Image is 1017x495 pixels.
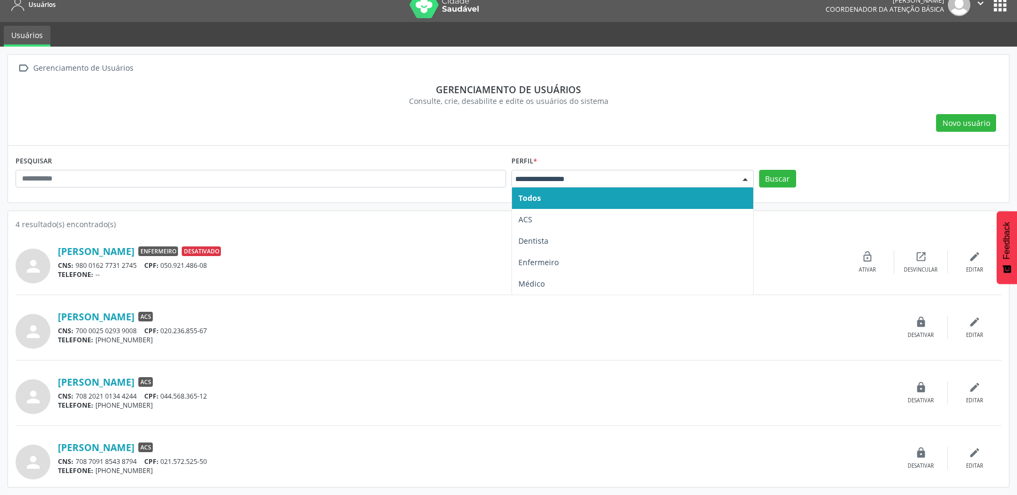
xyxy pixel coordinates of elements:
div: 708 2021 0134 4244 044.568.365-12 [58,392,894,401]
div: [PHONE_NUMBER] [58,466,894,475]
span: Feedback [1002,222,1012,259]
span: ACS [138,442,153,452]
a: [PERSON_NAME] [58,441,135,453]
i: person [24,322,43,341]
span: Todos [518,193,541,203]
div: Desativar [908,462,934,470]
i: person [24,257,43,276]
span: TELEFONE: [58,335,93,344]
i: lock [915,316,927,328]
div: Desvincular [904,266,938,274]
label: PESQUISAR [16,153,52,170]
span: TELEFONE: [58,401,93,410]
div: Gerenciamento de Usuários [31,61,135,76]
span: ACS [138,312,153,321]
div: Desativar [908,332,934,339]
button: Feedback - Mostrar pesquisa [997,211,1017,284]
div: 4 resultado(s) encontrado(s) [16,219,1001,230]
a: [PERSON_NAME] [58,376,135,388]
div: -- [58,270,841,279]
i: open_in_new [915,251,927,262]
div: Gerenciamento de usuários [23,84,994,95]
span: Enfermeiro [518,257,559,267]
span: Coordenador da Atenção Básica [826,5,944,14]
a: [PERSON_NAME] [58,245,135,257]
div: Consulte, crie, desabilite e edite os usuários do sistema [23,95,994,107]
a: [PERSON_NAME] [58,311,135,322]
span: CNS: [58,457,73,466]
i: edit [969,251,981,262]
span: CNS: [58,261,73,270]
i: edit [969,381,981,393]
span: CPF: [144,392,159,401]
span: Novo usuário [942,117,990,129]
span: CNS: [58,326,73,335]
span: CPF: [144,457,159,466]
span: Enfermeiro [138,246,178,256]
a: Usuários [4,26,50,47]
span: ACS [518,214,532,224]
div: Editar [966,332,983,339]
i:  [16,61,31,76]
div: Editar [966,397,983,404]
i: lock [915,381,927,393]
button: Novo usuário [936,114,996,132]
i: lock [915,447,927,459]
div: Editar [966,462,983,470]
label: Perfil [511,153,537,170]
i: edit [969,316,981,328]
span: CNS: [58,392,73,401]
span: TELEFONE: [58,270,93,279]
i: edit [969,447,981,459]
span: CPF: [144,261,159,270]
button: Buscar [759,170,796,188]
div: 708 7091 8543 8794 021.572.525-50 [58,457,894,466]
div: Ativar [859,266,876,274]
div: 700 0025 0293 9008 020.236.855-67 [58,326,894,335]
span: ACS [138,377,153,387]
div: [PHONE_NUMBER] [58,335,894,344]
span: Desativado [182,246,221,256]
a:  Gerenciamento de Usuários [16,61,135,76]
div: 980 0162 7731 2745 050.921.486-08 [58,261,841,270]
i: person [24,387,43,407]
div: Editar [966,266,983,274]
div: Desativar [908,397,934,404]
span: Dentista [518,236,548,246]
i: lock_open [862,251,873,262]
div: [PHONE_NUMBER] [58,401,894,410]
span: TELEFONE: [58,466,93,475]
span: Médico [518,279,545,289]
span: CPF: [144,326,159,335]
